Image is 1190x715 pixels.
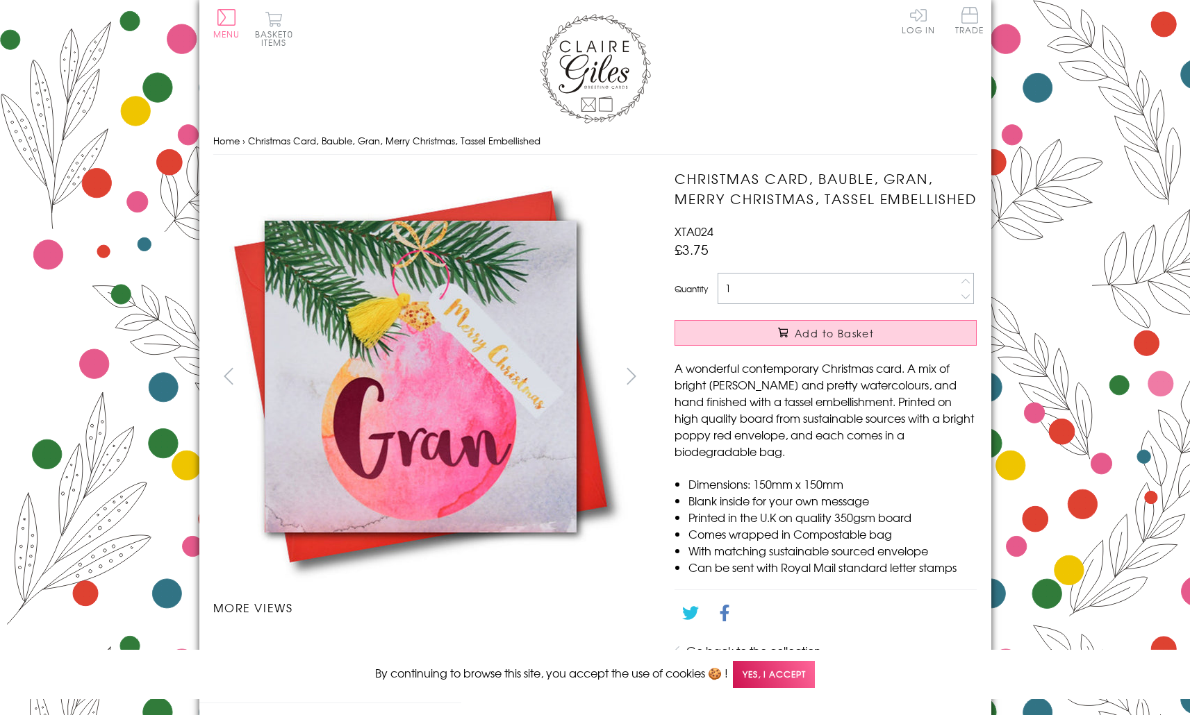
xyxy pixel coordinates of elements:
[675,223,713,239] span: XTA024
[688,476,977,492] li: Dimensions: 150mm x 150mm
[688,525,977,542] li: Comes wrapped in Compostable bag
[213,630,322,660] li: Carousel Page 1 (Current Slide)
[675,169,977,209] h1: Christmas Card, Bauble, Gran, Merry Christmas, Tassel Embellished
[242,134,245,147] span: ›
[686,642,821,659] a: Go back to the collection
[688,492,977,509] li: Blank inside for your own message
[213,360,245,392] button: prev
[688,509,977,525] li: Printed in the U.K on quality 350gsm board
[675,283,708,295] label: Quantity
[615,360,647,392] button: next
[688,559,977,575] li: Can be sent with Royal Mail standard letter stamps
[538,630,647,660] li: Carousel Page 4
[213,630,647,660] ul: Carousel Pagination
[213,28,240,40] span: Menu
[430,630,538,660] li: Carousel Page 3
[675,360,977,460] p: A wonderful contemporary Christmas card. A mix of bright [PERSON_NAME] and pretty watercolours, a...
[733,661,815,688] span: Yes, I accept
[213,599,647,616] h3: More views
[322,630,430,660] li: Carousel Page 2
[795,326,874,340] span: Add to Basket
[261,28,293,49] span: 0 items
[688,542,977,559] li: With matching sustainable sourced envelope
[213,127,977,155] nav: breadcrumbs
[255,11,293,47] button: Basket0 items
[248,134,540,147] span: Christmas Card, Bauble, Gran, Merry Christmas, Tassel Embellished
[540,14,651,124] img: Claire Giles Greetings Cards
[675,320,977,346] button: Add to Basket
[902,7,935,34] a: Log In
[955,7,984,34] span: Trade
[675,239,709,259] span: £3.75
[213,134,240,147] a: Home
[213,169,629,584] img: Christmas Card, Bauble, Gran, Merry Christmas, Tassel Embellished
[647,169,1064,585] img: Christmas Card, Bauble, Gran, Merry Christmas, Tassel Embellished
[213,9,240,38] button: Menu
[955,7,984,37] a: Trade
